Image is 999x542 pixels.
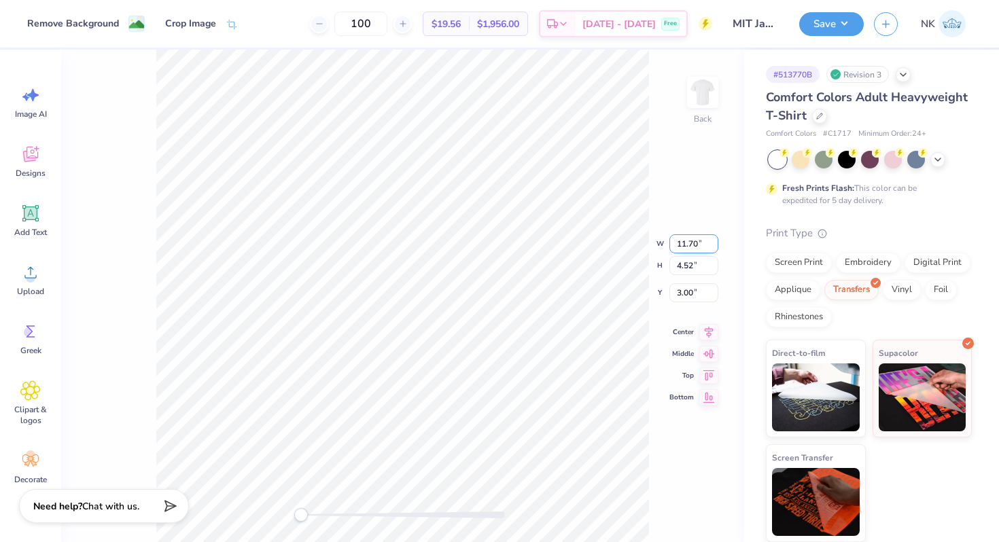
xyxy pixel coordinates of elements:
[826,66,889,83] div: Revision 3
[14,227,47,238] span: Add Text
[782,183,854,194] strong: Fresh Prints Flash:
[766,66,820,83] div: # 513770B
[8,404,53,426] span: Clipart & logos
[694,113,712,125] div: Back
[722,10,789,37] input: Untitled Design
[27,16,119,31] div: Remove Background
[82,500,139,513] span: Chat with us.
[836,253,900,273] div: Embroidery
[17,286,44,297] span: Upload
[766,307,832,327] div: Rhinestones
[772,346,826,360] span: Direct-to-film
[669,370,694,381] span: Top
[33,500,82,513] strong: Need help?
[689,79,716,106] img: Back
[664,19,677,29] span: Free
[883,280,921,300] div: Vinyl
[432,17,461,31] span: $19.56
[915,10,972,37] a: NK
[799,12,864,36] button: Save
[905,253,970,273] div: Digital Print
[20,345,41,356] span: Greek
[782,182,949,206] div: This color can be expedited for 5 day delivery.
[334,12,387,36] input: – –
[14,474,47,485] span: Decorate
[766,225,972,241] div: Print Type
[772,363,860,431] img: Direct-to-film
[772,468,860,536] img: Screen Transfer
[15,109,47,120] span: Image AI
[824,280,879,300] div: Transfers
[766,280,820,300] div: Applique
[766,253,832,273] div: Screen Print
[858,128,926,140] span: Minimum Order: 24 +
[766,128,816,140] span: Comfort Colors
[16,168,46,179] span: Designs
[294,508,308,522] div: Accessibility label
[669,392,694,403] span: Bottom
[477,17,519,31] span: $1,956.00
[921,16,935,32] span: NK
[879,346,918,360] span: Supacolor
[925,280,957,300] div: Foil
[939,10,966,37] img: Nasrullah Khan
[766,89,968,124] span: Comfort Colors Adult Heavyweight T-Shirt
[582,17,656,31] span: [DATE] - [DATE]
[879,363,966,431] img: Supacolor
[165,16,216,31] div: Crop Image
[669,327,694,338] span: Center
[772,450,833,465] span: Screen Transfer
[669,348,694,359] span: Middle
[823,128,852,140] span: # C1717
